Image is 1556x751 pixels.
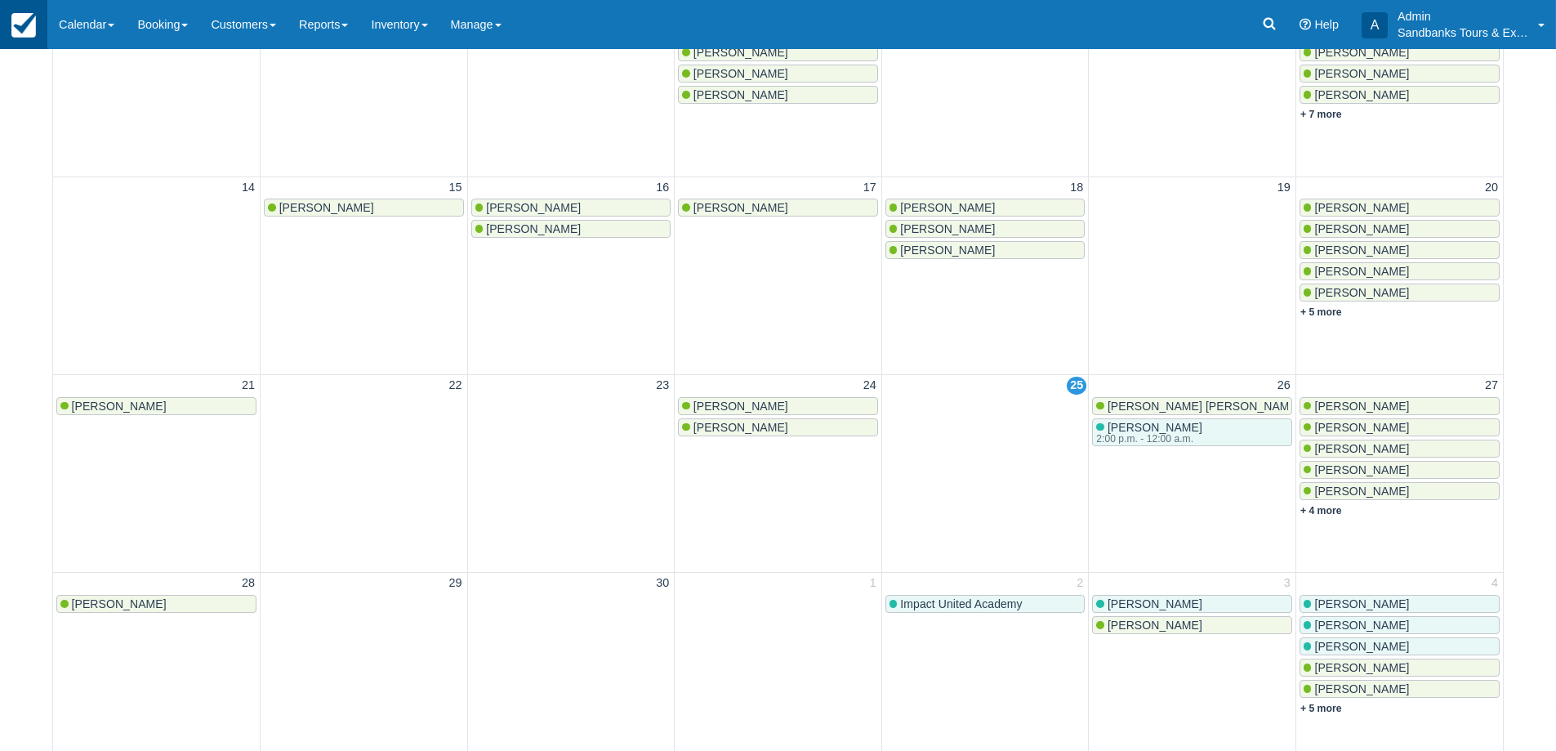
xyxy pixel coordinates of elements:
span: [PERSON_NAME] [693,88,788,101]
a: [PERSON_NAME] [678,397,878,415]
span: [PERSON_NAME] [693,201,788,214]
span: [PERSON_NAME] [1108,421,1202,434]
span: [PERSON_NAME] [1314,682,1409,695]
a: [PERSON_NAME] [1300,482,1500,500]
span: [PERSON_NAME] [900,201,995,214]
a: 19 [1274,179,1294,197]
a: [PERSON_NAME] [1300,284,1500,302]
a: + 5 more [1300,703,1342,714]
span: Help [1314,18,1339,31]
a: [PERSON_NAME] [1092,616,1292,634]
span: [PERSON_NAME] [1314,485,1409,498]
span: [PERSON_NAME] [1314,619,1409,632]
span: [PERSON_NAME] [1314,265,1409,278]
a: [PERSON_NAME] [678,86,878,104]
a: [PERSON_NAME] [678,65,878,83]
a: [PERSON_NAME] [1300,65,1500,83]
a: [PERSON_NAME] [678,43,878,61]
a: [PERSON_NAME] [56,595,256,613]
a: [PERSON_NAME] [1300,461,1500,479]
a: 21 [239,377,258,395]
a: 26 [1274,377,1294,395]
a: [PERSON_NAME]2:00 p.m. - 12:00 a.m. [1092,418,1292,446]
span: [PERSON_NAME] [693,421,788,434]
span: [PERSON_NAME] [1314,244,1409,257]
p: Admin [1398,8,1528,25]
a: [PERSON_NAME] [1300,199,1500,217]
a: [PERSON_NAME] [1300,637,1500,655]
span: [PERSON_NAME] [PERSON_NAME] [1108,400,1300,413]
span: [PERSON_NAME] [1314,640,1409,653]
span: [PERSON_NAME] [1314,222,1409,235]
a: [PERSON_NAME] [PERSON_NAME] [1092,397,1292,415]
a: 29 [446,574,466,592]
span: [PERSON_NAME] [1314,88,1409,101]
a: 22 [446,377,466,395]
a: 25 [1067,377,1086,395]
span: [PERSON_NAME] [900,222,995,235]
span: [PERSON_NAME] [1314,661,1409,674]
a: [PERSON_NAME] [1300,680,1500,698]
a: + 7 more [1300,109,1342,120]
i: Help [1300,19,1311,30]
a: [PERSON_NAME] [1300,659,1500,677]
span: [PERSON_NAME] [1314,67,1409,80]
a: [PERSON_NAME] [1300,220,1500,238]
a: [PERSON_NAME] [678,418,878,436]
span: [PERSON_NAME] [693,400,788,413]
span: [PERSON_NAME] [1314,46,1409,59]
p: Sandbanks Tours & Experiences [1398,25,1528,41]
span: [PERSON_NAME] [72,597,167,610]
a: 20 [1482,179,1501,197]
img: checkfront-main-nav-mini-logo.png [11,13,36,38]
span: [PERSON_NAME] [1314,201,1409,214]
a: [PERSON_NAME] [885,199,1086,217]
a: [PERSON_NAME] [264,199,464,217]
a: 27 [1482,377,1501,395]
a: [PERSON_NAME] [471,199,671,217]
span: [PERSON_NAME] [486,222,581,235]
a: [PERSON_NAME] [1300,86,1500,104]
a: [PERSON_NAME] [678,199,878,217]
a: [PERSON_NAME] [1300,440,1500,458]
span: [PERSON_NAME] [486,201,581,214]
span: [PERSON_NAME] [1314,421,1409,434]
span: [PERSON_NAME] [693,46,788,59]
a: + 5 more [1300,306,1342,318]
a: [PERSON_NAME] [1300,262,1500,280]
span: [PERSON_NAME] [693,67,788,80]
span: [PERSON_NAME] [1314,286,1409,299]
a: [PERSON_NAME] [1300,595,1500,613]
a: [PERSON_NAME] [885,241,1086,259]
a: [PERSON_NAME] [1300,616,1500,634]
a: 2 [1073,574,1086,592]
span: [PERSON_NAME] [279,201,374,214]
a: 1 [867,574,880,592]
span: [PERSON_NAME] [1108,597,1202,610]
a: 24 [860,377,880,395]
a: [PERSON_NAME] [1300,397,1500,415]
a: [PERSON_NAME] [1092,595,1292,613]
span: [PERSON_NAME] [1108,619,1202,632]
a: Impact United Academy [885,595,1086,613]
a: [PERSON_NAME] [471,220,671,238]
span: [PERSON_NAME] [1314,442,1409,455]
a: [PERSON_NAME] [1300,241,1500,259]
a: 17 [860,179,880,197]
a: 28 [239,574,258,592]
div: A [1362,12,1388,38]
a: [PERSON_NAME] [1300,43,1500,61]
a: 23 [653,377,672,395]
div: 2:00 p.m. - 12:00 a.m. [1096,434,1199,444]
span: [PERSON_NAME] [900,244,995,257]
a: [PERSON_NAME] [885,220,1086,238]
a: 15 [446,179,466,197]
span: [PERSON_NAME] [1314,400,1409,413]
a: 3 [1281,574,1294,592]
a: [PERSON_NAME] [1300,418,1500,436]
span: [PERSON_NAME] [72,400,167,413]
a: [PERSON_NAME] [56,397,256,415]
span: [PERSON_NAME] [1314,597,1409,610]
a: 14 [239,179,258,197]
a: + 4 more [1300,505,1342,516]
